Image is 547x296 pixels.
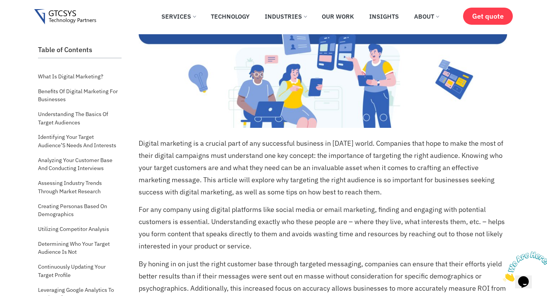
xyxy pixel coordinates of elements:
[38,223,109,235] a: Utilizing Competitor Analysis
[38,70,103,83] a: What Is Digital Marketing?
[364,8,405,25] a: Insights
[3,3,50,33] img: Chat attention grabber
[38,200,122,220] a: Creating Personas Based On Demographics
[38,85,122,105] a: Benefits Of Digital Marketing For Businesses
[205,8,255,25] a: Technology
[38,177,122,197] a: Assessing Industry Trends Through Market Research
[38,154,122,174] a: Analyzing Your Customer Base And Conducting Interviews
[463,8,513,25] a: Get quote
[38,238,122,258] a: Determining Who Your Target Audience Is Not
[316,8,360,25] a: Our Work
[156,8,201,25] a: Services
[38,46,122,54] h2: Table of Contents
[472,12,504,20] span: Get quote
[139,204,507,252] p: For any company using digital platforms like social media or email marketing, finding and engagin...
[38,108,122,128] a: Understanding The Basics Of Target Audiences
[38,261,122,281] a: Continuously Updating Your Target Profile
[500,248,547,285] iframe: chat widget
[38,131,122,151] a: Identifying Your Target Audience’S Needs And Interests
[34,9,96,25] img: Gtcsys logo
[139,137,507,198] p: Digital marketing is a crucial part of any successful business in [DATE] world. Companies that ho...
[408,8,444,25] a: About
[259,8,312,25] a: Industries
